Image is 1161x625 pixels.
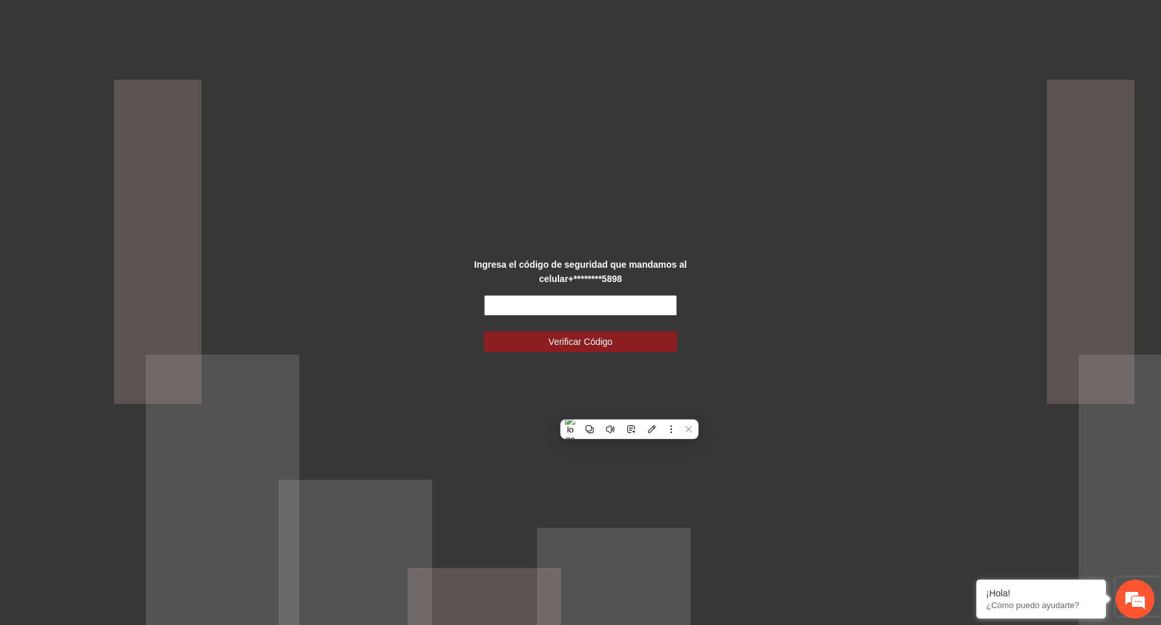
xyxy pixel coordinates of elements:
[986,600,1096,610] p: ¿Cómo puedo ayudarte?
[75,173,179,304] span: Estamos en línea.
[549,335,613,349] span: Verificar Código
[213,6,244,38] div: Minimizar ventana de chat en vivo
[6,354,247,399] textarea: Escriba su mensaje y pulse “Intro”
[67,66,218,83] div: Chatee con nosotros ahora
[474,259,687,284] strong: Ingresa el código de seguridad que mandamos al celular +********5898
[986,588,1096,598] div: ¡Hola!
[484,331,678,352] button: Verificar Código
